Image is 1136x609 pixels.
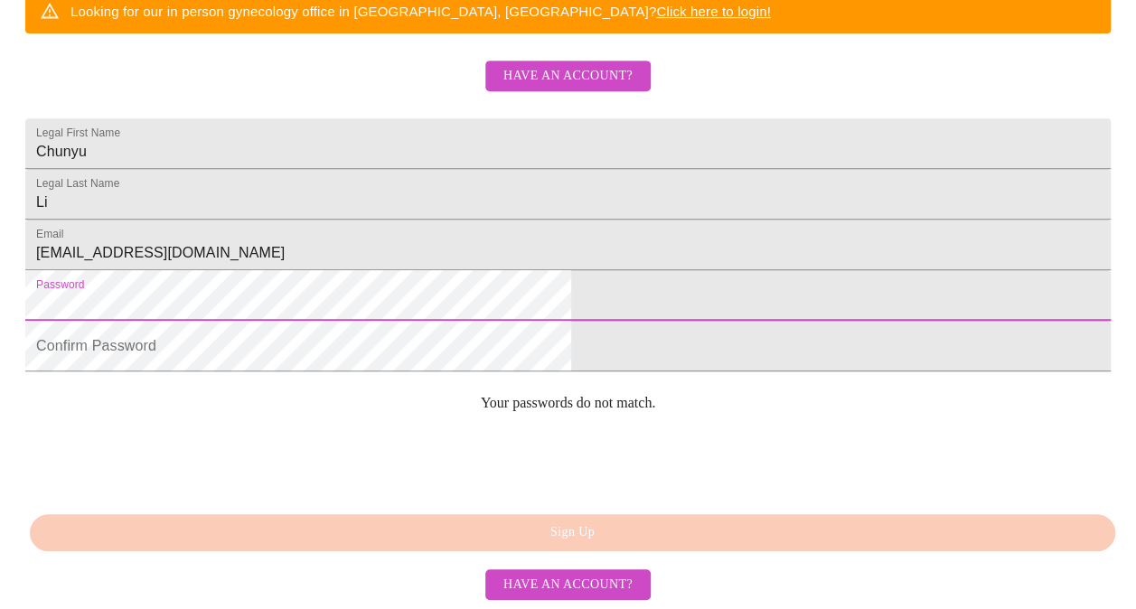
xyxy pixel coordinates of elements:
button: Have an account? [485,61,651,92]
p: Your passwords do not match. [25,395,1111,411]
iframe: reCAPTCHA [25,426,300,496]
a: Click here to login! [656,4,771,19]
a: Have an account? [481,576,655,591]
span: Have an account? [503,65,633,88]
span: Have an account? [503,574,633,596]
a: Have an account? [481,80,655,96]
button: Have an account? [485,569,651,601]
